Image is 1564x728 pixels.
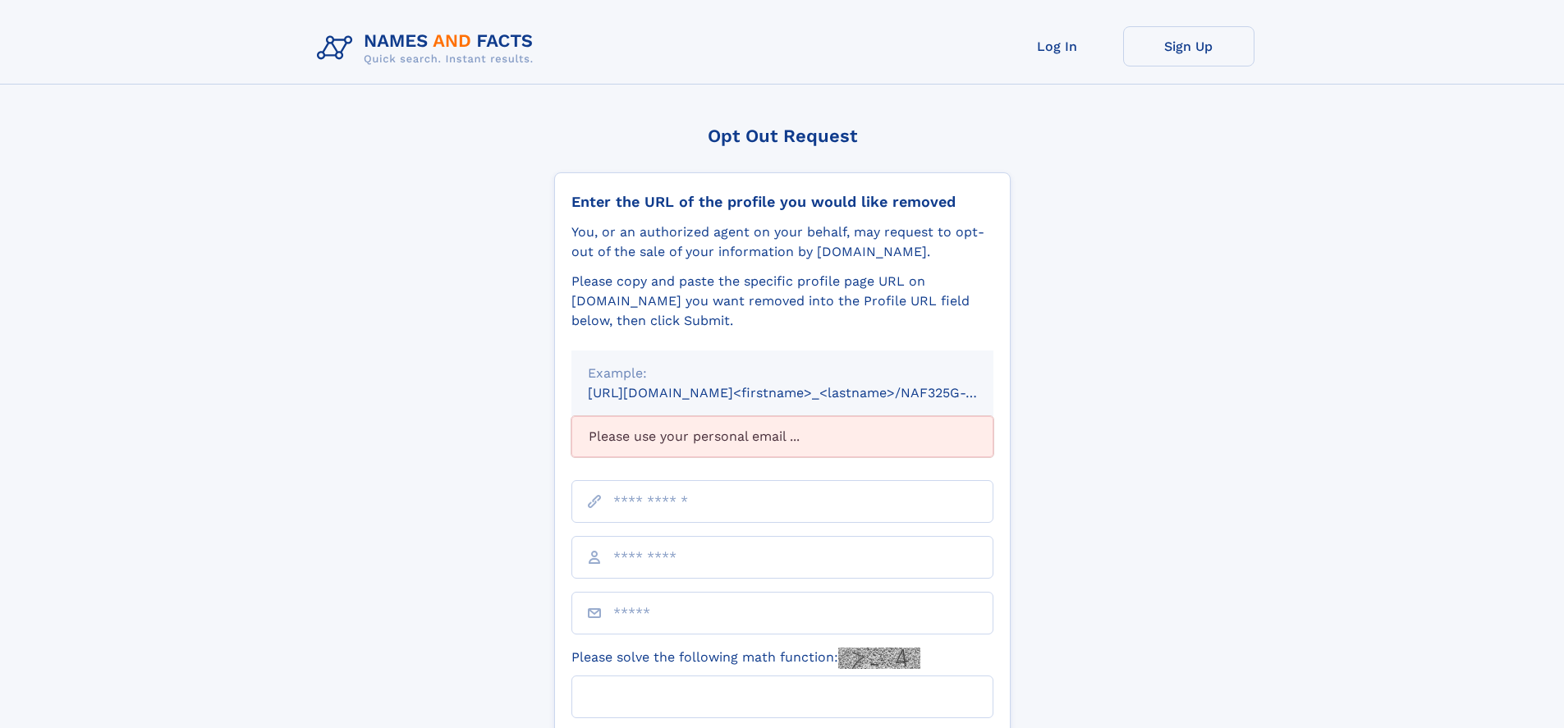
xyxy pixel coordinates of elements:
div: Example: [588,364,977,383]
div: Please copy and paste the specific profile page URL on [DOMAIN_NAME] you want removed into the Pr... [571,272,993,331]
div: Opt Out Request [554,126,1011,146]
a: Log In [992,26,1123,66]
small: [URL][DOMAIN_NAME]<firstname>_<lastname>/NAF325G-xxxxxxxx [588,385,1025,401]
div: You, or an authorized agent on your behalf, may request to opt-out of the sale of your informatio... [571,222,993,262]
label: Please solve the following math function: [571,648,920,669]
div: Enter the URL of the profile you would like removed [571,193,993,211]
div: Please use your personal email ... [571,416,993,457]
img: Logo Names and Facts [310,26,547,71]
a: Sign Up [1123,26,1254,66]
